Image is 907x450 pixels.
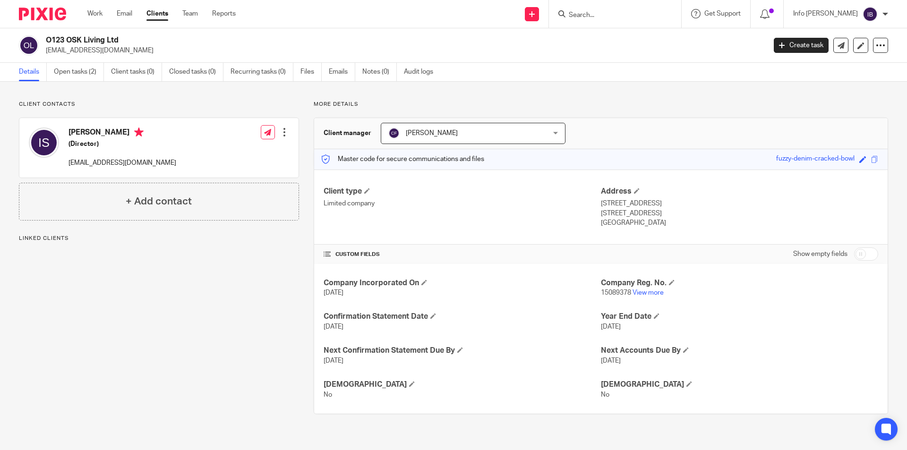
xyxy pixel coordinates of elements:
[212,9,236,18] a: Reports
[68,139,176,149] h5: (Director)
[19,235,299,242] p: Linked clients
[362,63,397,81] a: Notes (0)
[601,187,878,196] h4: Address
[324,357,343,364] span: [DATE]
[704,10,741,17] span: Get Support
[46,46,760,55] p: [EMAIL_ADDRESS][DOMAIN_NAME]
[19,101,299,108] p: Client contacts
[774,38,829,53] a: Create task
[601,209,878,218] p: [STREET_ADDRESS]
[793,9,858,18] p: Info [PERSON_NAME]
[324,323,343,330] span: [DATE]
[568,11,653,20] input: Search
[601,323,621,330] span: [DATE]
[601,312,878,322] h4: Year End Date
[134,127,144,137] i: Primary
[19,35,39,55] img: svg%3E
[793,249,847,259] label: Show empty fields
[601,346,878,356] h4: Next Accounts Due By
[329,63,355,81] a: Emails
[87,9,103,18] a: Work
[29,127,59,158] img: svg%3E
[601,218,878,228] p: [GEOGRAPHIC_DATA]
[776,154,855,165] div: fuzzy-denim-cracked-bowl
[19,63,47,81] a: Details
[324,312,601,322] h4: Confirmation Statement Date
[601,380,878,390] h4: [DEMOGRAPHIC_DATA]
[324,187,601,196] h4: Client type
[601,391,609,398] span: No
[388,127,400,139] img: svg%3E
[601,289,631,296] span: 15089378
[111,63,162,81] a: Client tasks (0)
[406,130,458,136] span: [PERSON_NAME]
[231,63,293,81] a: Recurring tasks (0)
[321,154,484,164] p: Master code for secure communications and files
[324,289,343,296] span: [DATE]
[46,35,617,45] h2: O123 OSK Living Ltd
[300,63,322,81] a: Files
[324,251,601,258] h4: CUSTOM FIELDS
[601,357,621,364] span: [DATE]
[863,7,878,22] img: svg%3E
[324,346,601,356] h4: Next Confirmation Statement Due By
[117,9,132,18] a: Email
[54,63,104,81] a: Open tasks (2)
[601,278,878,288] h4: Company Reg. No.
[314,101,888,108] p: More details
[169,63,223,81] a: Closed tasks (0)
[404,63,440,81] a: Audit logs
[324,380,601,390] h4: [DEMOGRAPHIC_DATA]
[633,289,664,296] a: View more
[19,8,66,20] img: Pixie
[324,199,601,208] p: Limited company
[68,158,176,168] p: [EMAIL_ADDRESS][DOMAIN_NAME]
[324,278,601,288] h4: Company Incorporated On
[324,391,332,398] span: No
[126,194,192,209] h4: + Add contact
[601,199,878,208] p: [STREET_ADDRESS]
[182,9,198,18] a: Team
[324,128,371,138] h3: Client manager
[146,9,168,18] a: Clients
[68,127,176,139] h4: [PERSON_NAME]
